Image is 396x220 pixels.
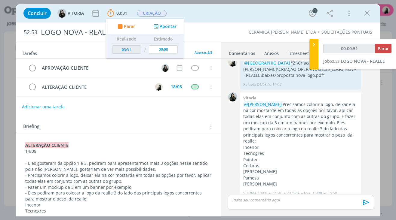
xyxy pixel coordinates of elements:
b: Vitoria [243,95,256,101]
div: LOGO NOVA - REALLE [38,25,225,40]
p: Tecnogres [25,208,212,214]
p: Pointer [243,157,358,163]
img: V [161,64,169,72]
p: Incenor [243,144,358,150]
p: Tecnogres [243,150,358,156]
img: R [228,58,237,67]
td: / [142,44,147,56]
button: R [154,82,163,91]
p: [PERSON_NAME] [243,181,358,187]
p: 14/08 [25,148,212,154]
p: [PERSON_NAME] [243,169,358,175]
span: e VITORIA editou [284,191,311,196]
span: 52.53 [330,59,339,64]
span: 04/08 às 14:57 [257,82,282,87]
button: Parar [375,44,391,53]
span: VITORIA [68,11,84,15]
th: Realizado [111,34,143,44]
a: SOLICITAÇÕES PONTUAIS [321,29,372,35]
p: - Eles gostaram da opção 1 e 3, pediram para apresentarmos mais 3 opções nesse sentido, pois não ... [25,160,212,172]
span: 03:31 [116,10,127,16]
p: Pamesa [243,175,358,181]
span: 52.53 [24,29,37,36]
p: Incenor [25,202,212,208]
img: V [228,92,237,101]
ul: 03:31 [106,19,184,59]
img: R [155,83,163,91]
p: - Fazer um mockup da 3 em um banner por exemplo. [25,184,212,190]
p: Cerbras [243,163,358,169]
span: Concluir [28,11,47,16]
a: Comentários [229,48,256,56]
button: CRIAÇÃO [137,10,167,17]
div: 18/08 [171,85,182,89]
div: ALTERAÇÃO CLIENTE [39,83,150,91]
p: Precisamos colorir a logo, deixar ela na cor mostarde em todas as opções por favor, aplicar todas... [243,101,358,144]
p: VITORIA [243,191,256,196]
button: Apontar [152,23,177,30]
button: 03:31 [106,8,129,18]
p: "Z:\Criacao\2025\[PERSON_NAME]\CRIAÇÃO OPERAND\52.53_LOGO NOVA - REALLE\baixas\proposta nova logo... [243,60,358,78]
span: CRIAÇÃO [137,10,167,17]
div: APROVAÇÃO CLIENTE [39,64,156,72]
span: Briefing [23,123,39,131]
button: Parar [116,23,135,30]
div: 1 [312,8,318,13]
img: V [57,9,66,18]
a: Timesheet [287,48,309,56]
span: 13/08 às 15:40 [258,191,282,196]
th: Estimado [147,34,179,44]
p: - Eles pediram para colocar a logo da realle 3 do lado das principais logos concorrentes para mos... [25,190,212,202]
span: LOGO NOVA - REALLE [341,58,385,64]
button: Concluir [23,8,51,19]
button: V [161,63,170,72]
span: 13/08 às 15:50 [312,191,337,196]
button: VVITORIA [57,9,84,18]
div: Anexos [264,50,279,56]
span: @[PERSON_NAME] [244,101,282,107]
p: Rafaela [243,82,256,87]
div: dialog [16,4,380,216]
p: - Precisamos colorir a logo, deixar ela na cor mostarda em todas as opções por favor, aplicar tod... [25,172,212,184]
span: Abertas 2/3 [195,50,212,55]
span: @[GEOGRAPHIC_DATA] [244,60,290,66]
button: 1 [308,8,317,18]
span: Tarefas [22,49,37,56]
a: CERÂMICA [PERSON_NAME] LTDA [249,29,316,35]
a: Job52.53LOGO NOVA - REALLE [323,58,385,64]
strong: ALTERAÇÃO CLIENTE [25,142,69,148]
span: Parar [378,46,389,51]
span: Parar [124,24,135,29]
button: Adicionar uma tarefa [22,101,65,112]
